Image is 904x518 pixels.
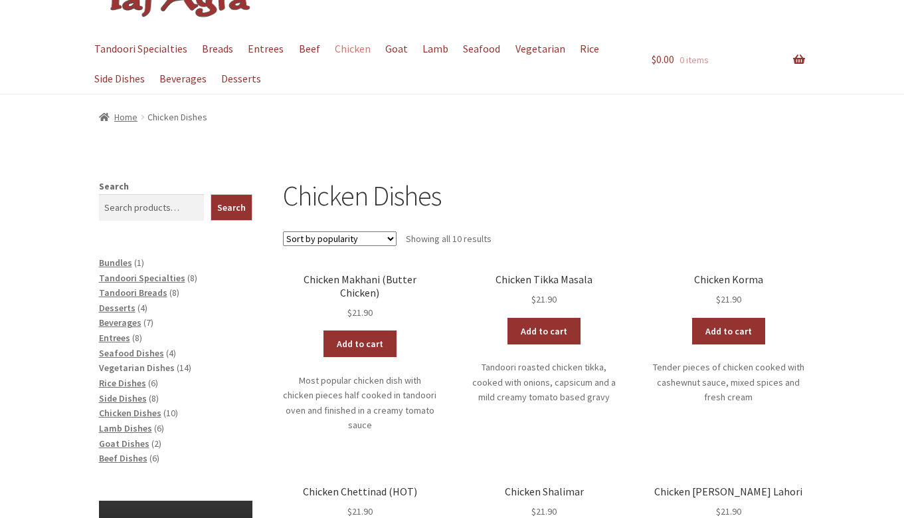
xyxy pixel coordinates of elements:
a: Add to cart: “Chicken Makhani (Butter Chicken)” [323,330,397,357]
span: 6 [151,377,155,389]
a: Vegetarian Dishes [99,362,175,374]
a: Chicken [328,34,377,64]
span: $ [531,505,536,517]
span: 8 [135,332,139,344]
select: Shop order [283,231,397,246]
a: Beef [292,34,326,64]
a: Tandoori Specialties [88,34,194,64]
a: Desserts [215,64,268,94]
span: $ [652,53,656,66]
span: 6 [157,422,161,434]
h1: Chicken Dishes [283,179,805,213]
a: Tandoori Specialties [99,272,185,284]
a: Desserts [99,302,136,314]
a: Add to cart: “Chicken Korma” [692,318,765,344]
a: Side Dishes [88,64,151,94]
a: Home [99,111,138,123]
span: 1 [137,257,141,269]
a: Lamb [416,34,455,64]
span: $ [347,307,352,319]
span: 6 [152,452,157,464]
span: 8 [190,272,195,284]
p: Tender pieces of chicken cooked with cashewnut sauce, mixed spices and fresh cream [652,360,805,405]
a: Rice Dishes [99,377,146,389]
label: Search [99,180,129,192]
a: Vegetarian [509,34,571,64]
span: 10 [166,407,175,419]
a: Bundles [99,257,132,269]
input: Search products… [99,194,205,221]
a: Tandoori Breads [99,287,167,299]
p: Tandoori roasted chicken tikka, cooked with onions, capsicum and a mild creamy tomato based gravy [468,360,621,405]
bdi: 21.90 [531,293,557,305]
a: Goat [379,34,414,64]
span: 8 [151,392,156,404]
a: Chicken Dishes [99,407,161,419]
p: Most popular chicken dish with chicken pieces half cooked in tandoori oven and finished in a crea... [283,373,436,434]
a: Side Dishes [99,392,147,404]
a: $0.00 0 items [652,34,805,86]
h2: Chicken Makhani (Butter Chicken) [283,273,436,299]
h2: Chicken Chettinad (HOT) [283,485,436,498]
span: 8 [172,287,177,299]
span: 0 items [679,54,709,66]
span: $ [716,293,721,305]
span: 4 [140,302,145,314]
a: Seafood [457,34,507,64]
a: Lamb Dishes [99,422,152,434]
button: Search [211,194,252,221]
a: Goat Dishes [99,438,149,450]
a: Seafood Dishes [99,347,164,359]
bdi: 21.90 [716,293,741,305]
bdi: 21.90 [531,505,557,517]
a: Add to cart: “Chicken Tikka Masala” [507,318,581,344]
p: Showing all 10 results [406,228,492,249]
a: Beef Dishes [99,452,147,464]
span: 14 [179,362,189,374]
span: 4 [169,347,173,359]
a: Entrees [99,332,130,344]
h2: Chicken [PERSON_NAME] Lahori [652,485,805,498]
span: 2 [154,438,159,450]
a: Chicken Korma $21.90 [652,273,805,307]
a: Breads [196,34,240,64]
span: $ [716,505,721,517]
span: 0.00 [652,53,674,66]
h2: Chicken Shalimar [468,485,621,498]
bdi: 21.90 [716,505,741,517]
a: Beverages [99,317,141,328]
span: 7 [146,317,151,328]
span: $ [531,293,536,305]
h2: Chicken Tikka Masala [468,273,621,286]
a: Entrees [242,34,290,64]
span: $ [347,505,352,517]
nav: Primary Navigation [99,34,621,94]
a: Chicken Makhani (Butter Chicken) $21.90 [283,273,436,320]
h2: Chicken Korma [652,273,805,286]
a: Rice [573,34,605,64]
nav: breadcrumbs [99,110,806,125]
a: Chicken Tikka Masala $21.90 [468,273,621,307]
span: / [137,110,147,125]
bdi: 21.90 [347,307,373,319]
bdi: 21.90 [347,505,373,517]
a: Beverages [153,64,213,94]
